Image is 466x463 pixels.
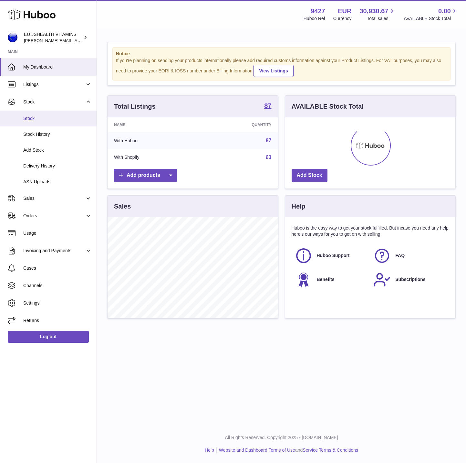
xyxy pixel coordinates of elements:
[395,276,425,283] span: Subscriptions
[373,271,446,288] a: Subscriptions
[219,447,295,453] a: Website and Dashboard Terms of Use
[114,169,177,182] a: Add products
[116,58,447,77] div: If you're planning on sending your products internationally please add required customs informati...
[108,117,199,132] th: Name
[23,147,92,153] span: Add Stock
[114,202,131,211] h3: Sales
[292,169,327,182] a: Add Stock
[24,38,129,43] span: [PERSON_NAME][EMAIL_ADDRESS][DOMAIN_NAME]
[24,31,82,44] div: EU JSHEALTH VITAMINS
[8,33,17,42] img: laura@jessicasepel.com
[205,447,214,453] a: Help
[367,16,396,22] span: Total sales
[23,318,92,324] span: Returns
[404,16,458,22] span: AVAILABLE Stock Total
[317,276,335,283] span: Benefits
[116,51,447,57] strong: Notice
[333,16,352,22] div: Currency
[266,155,272,160] a: 63
[395,253,405,259] span: FAQ
[108,149,199,166] td: With Shopify
[102,435,461,441] p: All Rights Reserved. Copyright 2025 - [DOMAIN_NAME]
[304,16,325,22] div: Huboo Ref
[295,247,367,264] a: Huboo Support
[264,102,271,110] a: 87
[266,138,272,143] a: 87
[311,7,325,16] strong: 9427
[23,283,92,289] span: Channels
[108,132,199,149] td: With Huboo
[114,102,156,111] h3: Total Listings
[23,265,92,271] span: Cases
[373,247,446,264] a: FAQ
[23,99,85,105] span: Stock
[23,248,85,254] span: Invoicing and Payments
[338,7,351,16] strong: EUR
[23,300,92,306] span: Settings
[292,202,305,211] h3: Help
[199,117,278,132] th: Quantity
[404,7,458,22] a: 0.00 AVAILABLE Stock Total
[254,65,293,77] a: View Listings
[23,195,85,201] span: Sales
[23,81,85,88] span: Listings
[23,131,92,137] span: Stock History
[359,7,388,16] span: 30,930.67
[23,163,92,169] span: Delivery History
[23,230,92,236] span: Usage
[23,64,92,70] span: My Dashboard
[438,7,451,16] span: 0.00
[8,331,89,342] a: Log out
[217,447,358,453] li: and
[295,271,367,288] a: Benefits
[23,179,92,185] span: ASN Uploads
[292,102,364,111] h3: AVAILABLE Stock Total
[303,447,358,453] a: Service Terms & Conditions
[23,115,92,122] span: Stock
[292,225,449,237] p: Huboo is the easy way to get your stock fulfilled. But incase you need any help here's our ways f...
[264,102,271,109] strong: 87
[317,253,350,259] span: Huboo Support
[23,213,85,219] span: Orders
[359,7,396,22] a: 30,930.67 Total sales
